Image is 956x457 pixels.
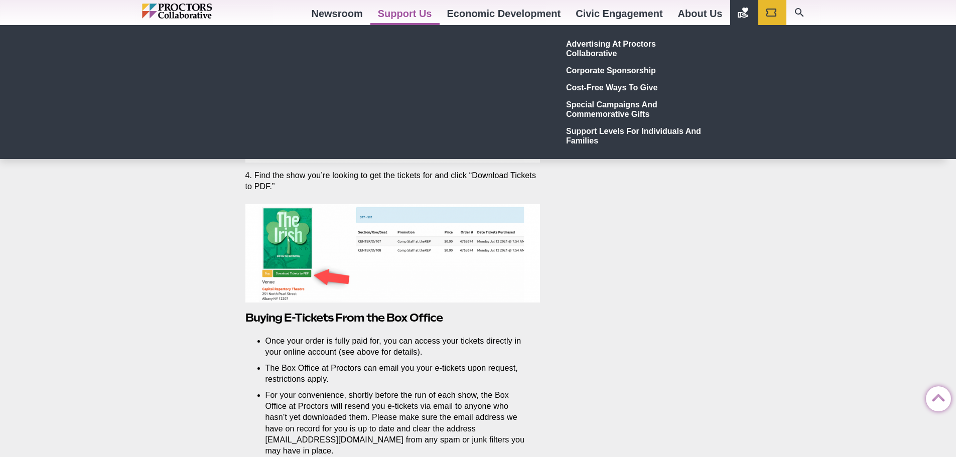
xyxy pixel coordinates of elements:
a: Advertising at Proctors Collaborative [563,35,709,62]
li: Once your order is fully paid for, you can access your tickets directly in your online account (s... [265,336,525,358]
strong: Buying E-Tickets From the Box Office [245,311,443,324]
a: Corporate Sponsorship [563,62,709,79]
li: For your convenience, shortly before the run of each show, the Box Office at Proctors will resend... [265,390,525,456]
li: The Box Office at Proctors can email you your e-tickets upon request, restrictions apply. [265,363,525,385]
a: Cost-Free Ways to Give [563,79,709,96]
a: Special Campaigns and Commemorative Gifts [563,96,709,122]
img: Proctors logo [142,4,255,19]
p: 4. Find the show you’re looking to get the tickets for and click “Download Tickets to PDF.” [245,170,540,192]
a: Support Levels for Individuals and Families [563,122,709,149]
a: Back to Top [926,387,946,407]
